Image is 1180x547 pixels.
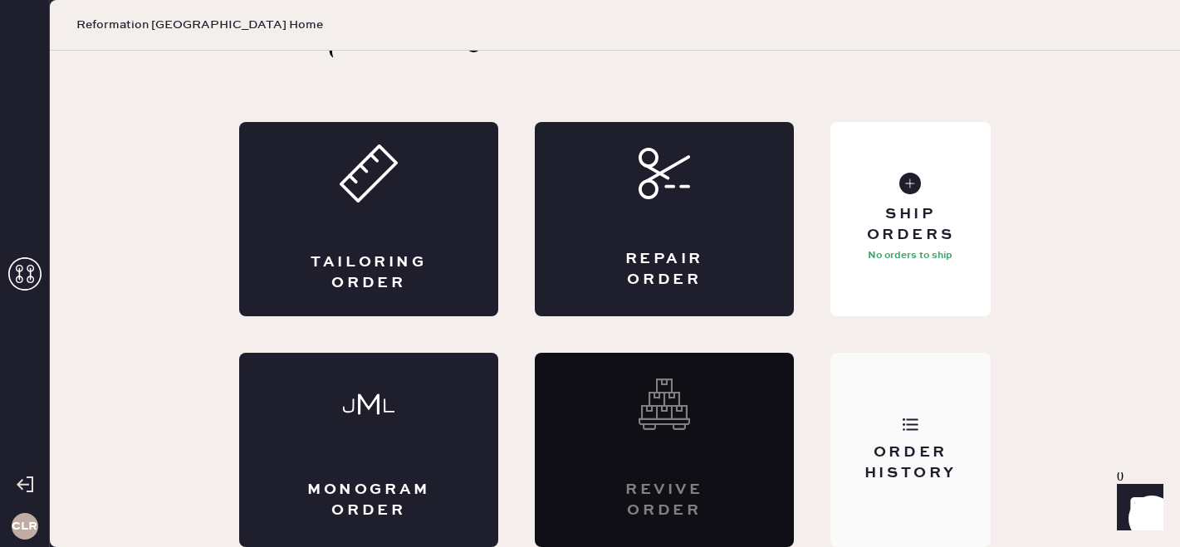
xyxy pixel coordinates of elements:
[76,17,323,33] span: Reformation [GEOGRAPHIC_DATA] Home
[306,480,432,521] div: Monogram Order
[535,353,794,547] div: Interested? Contact us at care@hemster.co
[601,249,727,291] div: Repair Order
[306,252,432,294] div: Tailoring Order
[844,442,977,484] div: Order History
[1101,472,1173,544] iframe: Front Chat
[12,520,37,532] h3: CLR
[868,246,952,266] p: No orders to ship
[844,204,977,246] div: Ship Orders
[601,480,727,521] div: Revive order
